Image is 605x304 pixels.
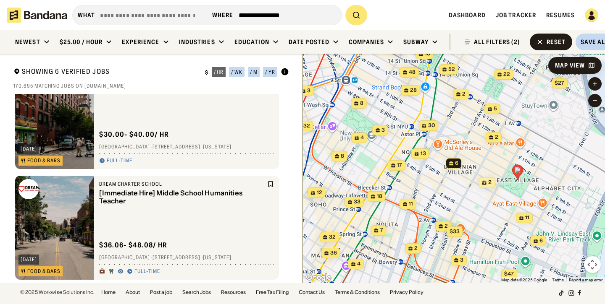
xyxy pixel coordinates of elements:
a: Resources [221,290,246,295]
div: Full-time [107,158,132,164]
span: 4 [357,260,360,268]
span: 3 [460,257,463,264]
div: Where [212,11,234,19]
img: Bandana logotype [7,8,67,23]
span: 22 [503,71,510,78]
div: / hr [214,70,224,75]
a: Privacy Policy [390,290,423,295]
div: Industries [179,38,215,46]
div: Experience [122,38,159,46]
span: 6 [539,237,543,244]
span: $47 [504,270,514,277]
span: 33 [354,198,360,205]
div: ALL FILTERS (2) [474,39,520,45]
span: 5 [494,105,497,112]
a: Search Jobs [182,290,211,295]
span: Map data ©2025 Google [501,278,547,282]
img: DREAM Charter School logo [18,179,39,199]
div: Education [234,38,269,46]
a: About [126,290,140,295]
a: Free Tax Filing [256,290,289,295]
span: 3 [381,127,385,134]
a: Open this area in Google Maps (opens a new window) [305,272,332,283]
div: / m [250,70,258,75]
button: Map camera controls [584,256,601,273]
img: Google [305,272,332,283]
span: $32 [300,122,310,129]
span: 2 [495,134,498,141]
a: Job Tracker [496,11,536,19]
span: 2 [445,223,448,230]
div: [DATE] [21,257,37,262]
div: Subway [403,38,429,46]
div: [GEOGRAPHIC_DATA] · [STREET_ADDRESS] · [US_STATE] [99,255,274,261]
div: 170,695 matching jobs on [DOMAIN_NAME] [13,83,289,89]
a: Resumes [546,11,575,19]
a: Report a map error [569,278,602,282]
span: 7 [380,227,383,234]
span: 2 [414,245,418,252]
div: [Immediate Hire] Middle School Humanities Teacher [99,189,266,205]
div: Map View [555,62,585,68]
span: 18 [377,193,382,200]
span: 4 [360,134,364,141]
div: $25.00 / hour [60,38,103,46]
div: what [78,11,95,19]
div: Showing 6 Verified Jobs [13,67,198,78]
span: 11 [525,214,529,221]
span: 8 [360,100,363,107]
a: Post a job [150,290,172,295]
span: $27 [555,80,564,86]
span: 28 [410,87,417,94]
span: 18 [425,50,430,57]
a: Terms & Conditions [335,290,380,295]
div: DREAM Charter School [99,181,266,187]
span: $33 [450,228,460,234]
div: [GEOGRAPHIC_DATA] · [STREET_ADDRESS] · [US_STATE] [99,144,274,151]
span: 2 [462,91,466,98]
span: 30 [428,122,435,129]
div: Newest [15,38,40,46]
div: / yr [265,70,275,75]
div: $ 36.06 - $48.08 / hr [99,241,167,249]
div: Full-time [134,268,160,275]
span: 13 [421,150,426,157]
span: 52 [448,66,455,73]
div: [DATE] [21,146,37,151]
div: Reset [547,39,566,45]
span: 48 [409,69,416,76]
div: Date Posted [289,38,329,46]
div: © 2025 Workwise Solutions Inc. [20,290,95,295]
a: Terms (opens in new tab) [552,278,564,282]
div: grid [13,94,289,283]
span: 11 [409,200,413,208]
span: 3 [307,87,310,94]
span: 12 [317,189,322,196]
a: Contact Us [299,290,325,295]
div: Food & Bars [27,158,60,163]
div: / wk [231,70,242,75]
span: 32 [329,234,336,241]
div: $ [205,69,208,76]
div: $ 30.00 - $40.00 / hr [99,130,169,139]
span: 17 [397,162,402,169]
div: Companies [349,38,384,46]
a: Dashboard [449,11,486,19]
span: 36 [330,249,337,257]
a: Home [101,290,116,295]
span: 6 [455,160,458,167]
span: 8 [341,153,344,160]
span: 2 [488,179,492,186]
div: Food & Bars [27,269,60,274]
